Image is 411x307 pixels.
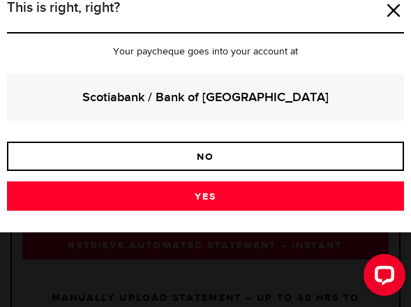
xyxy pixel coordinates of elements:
strong: Scotiabank / Bank of [GEOGRAPHIC_DATA] [17,88,394,107]
iframe: LiveChat chat widget [352,248,411,307]
p: Your paycheque goes into your account at [7,47,404,57]
a: Yes [7,181,404,211]
a: No [7,142,404,171]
